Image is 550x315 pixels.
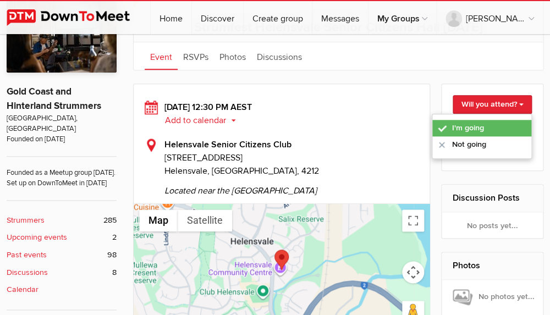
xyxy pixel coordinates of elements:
span: 2 [112,231,117,244]
a: Photos [453,260,480,271]
b: Helensvale Senior Citizens Club [164,139,291,150]
a: Home [151,1,191,34]
div: [DATE] 12:30 PM AEST [145,101,419,127]
b: Strummers [7,214,45,226]
span: [GEOGRAPHIC_DATA], [GEOGRAPHIC_DATA] [7,113,117,135]
a: Messages [312,1,368,34]
span: 98 [107,249,117,261]
a: Strummers 285 [7,214,117,226]
button: Add to calendar [164,115,244,125]
b: Discussions [7,267,48,279]
button: Map camera controls [402,261,424,283]
span: 8 [112,267,117,279]
a: Create group [244,1,312,34]
b: Upcoming events [7,231,67,244]
a: Past events 98 [7,249,117,261]
a: Discussions [251,42,307,70]
a: Not going [432,136,531,153]
span: Founded as a Meetup group [DATE]. Set up on DownToMeet in [DATE] [7,156,117,189]
a: Calendar [7,284,117,296]
a: Photos [214,42,251,70]
button: Toggle fullscreen view [402,209,424,231]
a: My Groups [369,1,436,34]
span: Located near the [GEOGRAPHIC_DATA] [164,178,419,197]
a: Discover [192,1,243,34]
a: Gold Coast and Hinterland Strummers [7,86,101,112]
a: RSVPs [178,42,214,70]
a: Will you attend? [453,95,532,114]
a: Discussions 8 [7,267,117,279]
a: [PERSON_NAME] [437,1,543,34]
a: Event [145,42,178,70]
b: Past events [7,249,47,261]
button: Show satellite imagery [178,209,232,231]
span: Helensvale, [GEOGRAPHIC_DATA], 4212 [164,165,319,176]
img: DownToMeet [7,9,147,26]
span: 285 [103,214,117,226]
button: Show street map [139,209,178,231]
div: No posts yet... [442,212,543,239]
span: Founded on [DATE] [7,134,117,145]
a: Discussion Posts [453,192,520,203]
a: Upcoming events 2 [7,231,117,244]
a: I'm going [432,120,531,136]
b: Calendar [7,284,38,296]
span: [STREET_ADDRESS] [164,151,419,164]
span: No photos yet... [453,288,535,306]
